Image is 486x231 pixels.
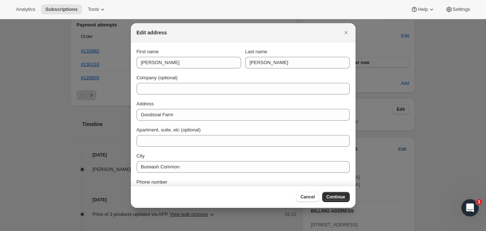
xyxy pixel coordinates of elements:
span: Company (optional) [137,75,178,80]
span: Help [418,7,428,12]
button: Subscriptions [41,4,82,14]
span: Analytics [16,7,35,12]
span: Address [137,101,154,106]
button: Analytics [12,4,40,14]
span: Tools [88,7,99,12]
span: City [137,153,145,159]
button: Help [406,4,439,14]
h2: Edit address [137,29,167,36]
span: First name [137,49,159,54]
span: Phone number [137,179,167,185]
button: Cancel [296,192,319,202]
span: Subscriptions [45,7,78,12]
button: Close [341,28,351,38]
span: 1 [476,199,482,205]
span: Cancel [300,194,315,200]
button: Tools [83,4,111,14]
button: Continue [322,192,350,202]
span: Settings [453,7,470,12]
span: Apartment, suite, etc (optional) [137,127,201,133]
button: Settings [441,4,474,14]
iframe: Intercom live chat [461,199,479,217]
span: Continue [327,194,345,200]
span: Last name [245,49,267,54]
